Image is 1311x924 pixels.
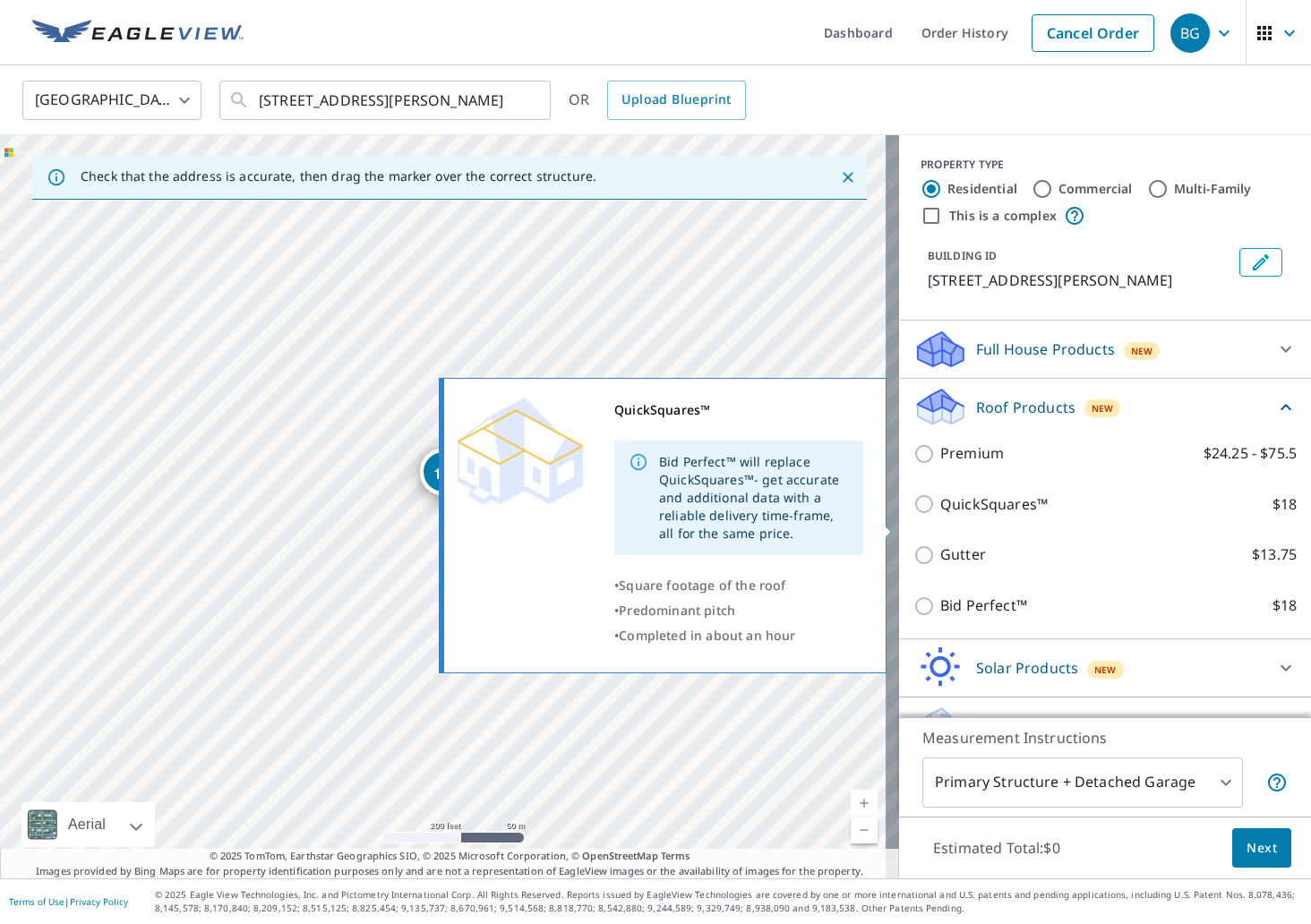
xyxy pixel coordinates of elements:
[947,180,1017,198] label: Residential
[851,817,878,843] a: Current Level 17, Zoom Out
[155,888,1302,915] p: © 2025 Eagle View Technologies, Inc. and Pictometry International Corp. All Rights Reserved. Repo...
[976,338,1115,360] p: Full House Products
[1272,595,1297,617] p: $18
[949,207,1057,225] label: This is a complex
[70,895,128,908] a: Privacy Policy
[913,328,1297,371] div: Full House ProductsNew
[81,168,596,184] p: Check that the address is accurate, then drag the marker over the correct structure.
[836,166,860,189] button: Close
[976,657,1078,679] p: Solar Products
[1239,248,1282,277] button: Edit building 1
[913,705,1297,748] div: Walls ProductsNew
[614,398,863,423] div: QuickSquares™
[928,248,997,263] p: BUILDING ID
[661,849,690,862] a: Terms
[569,81,746,120] div: OR
[1032,14,1154,52] a: Cancel Order
[1174,180,1252,198] label: Multi-Family
[940,595,1027,617] p: Bid Perfect™
[32,20,244,47] img: EV Logo
[913,646,1297,689] div: Solar ProductsNew
[940,442,1004,465] p: Premium
[22,75,201,125] div: [GEOGRAPHIC_DATA]
[851,790,878,817] a: Current Level 17, Zoom In
[921,157,1290,173] div: PROPERTY TYPE
[940,543,986,566] p: Gutter
[9,895,64,908] a: Terms of Use
[210,849,690,864] span: © 2025 TomTom, Earthstar Geographics SIO, © 2025 Microsoft Corporation, ©
[621,89,731,111] span: Upload Blueprint
[1092,401,1114,415] span: New
[1252,543,1297,566] p: $13.75
[1131,344,1153,358] span: New
[614,598,863,623] div: •
[922,727,1288,749] p: Measurement Instructions
[976,397,1075,418] p: Roof Products
[928,269,1232,291] p: [STREET_ADDRESS][PERSON_NAME]
[614,623,863,648] div: •
[9,896,128,907] p: |
[619,577,785,594] span: Square footage of the roof
[614,573,863,598] div: •
[919,828,1075,868] p: Estimated Total: $0
[1232,828,1291,868] button: Next
[21,802,155,847] div: Aerial
[1266,772,1288,793] span: Your report will include the primary structure and a detached garage if one exists.
[619,602,735,619] span: Predominant pitch
[619,627,795,644] span: Completed in about an hour
[259,75,514,125] input: Search by address or latitude-longitude
[1170,13,1210,53] div: BG
[582,849,657,862] a: OpenStreetMap
[940,493,1048,516] p: QuickSquares™
[63,802,111,847] div: Aerial
[1094,663,1117,677] span: New
[1058,180,1133,198] label: Commercial
[607,81,745,120] a: Upload Blueprint
[1272,493,1297,516] p: $18
[659,446,849,550] div: Bid Perfect™ will replace QuickSquares™- get accurate and additional data with a reliable deliver...
[1247,837,1277,860] span: Next
[420,449,467,504] div: Dropped pin, building 1, Residential property, 1107 FALCONER RD NW EDMONTON AB T6R2G6
[1204,442,1297,465] p: $24.25 - $75.5
[458,398,583,505] img: Premium
[913,386,1297,428] div: Roof ProductsNew
[922,757,1243,808] div: Primary Structure + Detached Garage
[976,715,1079,737] p: Walls Products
